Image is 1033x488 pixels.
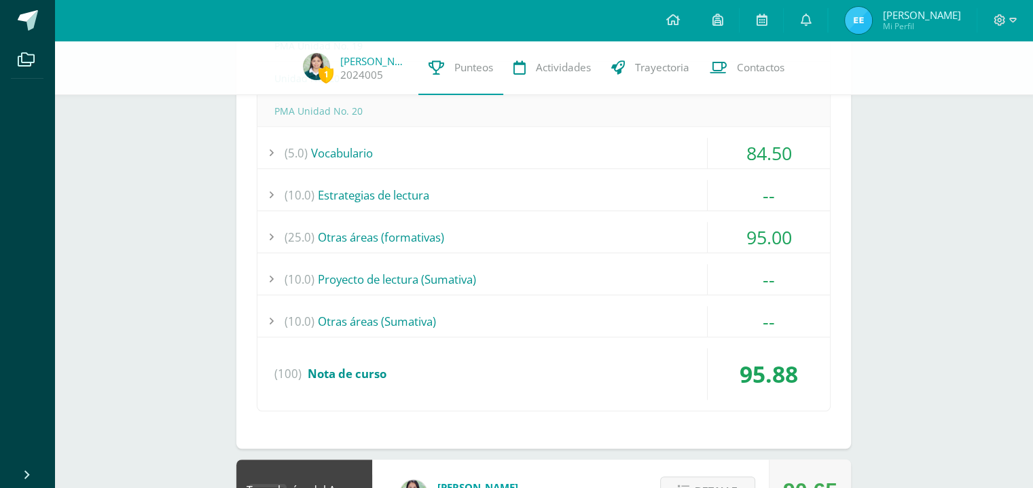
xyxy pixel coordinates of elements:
[503,41,601,95] a: Actividades
[882,20,960,32] span: Mi Perfil
[285,138,308,168] span: (5.0)
[708,138,830,168] div: 84.50
[845,7,872,34] img: cd536c4fce2dba6644e2e245d60057c8.png
[257,306,830,337] div: Otras áreas (Sumativa)
[700,41,795,95] a: Contactos
[308,366,386,381] span: Nota de curso
[319,66,333,83] span: 1
[708,222,830,252] div: 95.00
[882,8,960,22] span: [PERSON_NAME]
[737,60,784,75] span: Contactos
[257,138,830,168] div: Vocabulario
[340,68,383,82] a: 2024005
[601,41,700,95] a: Trayectoria
[303,53,330,80] img: 9a9703091ec26d7c5ea524547f38eb46.png
[285,264,314,295] span: (10.0)
[285,180,314,210] span: (10.0)
[708,264,830,295] div: --
[454,60,493,75] span: Punteos
[708,348,830,400] div: 95.88
[340,54,408,68] a: [PERSON_NAME]
[257,180,830,210] div: Estrategias de lectura
[708,306,830,337] div: --
[536,60,591,75] span: Actividades
[257,96,830,126] div: PMA Unidad No. 20
[418,41,503,95] a: Punteos
[274,348,302,400] span: (100)
[257,264,830,295] div: Proyecto de lectura (Sumativa)
[285,222,314,252] span: (25.0)
[285,306,314,337] span: (10.0)
[635,60,689,75] span: Trayectoria
[708,180,830,210] div: --
[257,222,830,252] div: Otras áreas (formativas)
